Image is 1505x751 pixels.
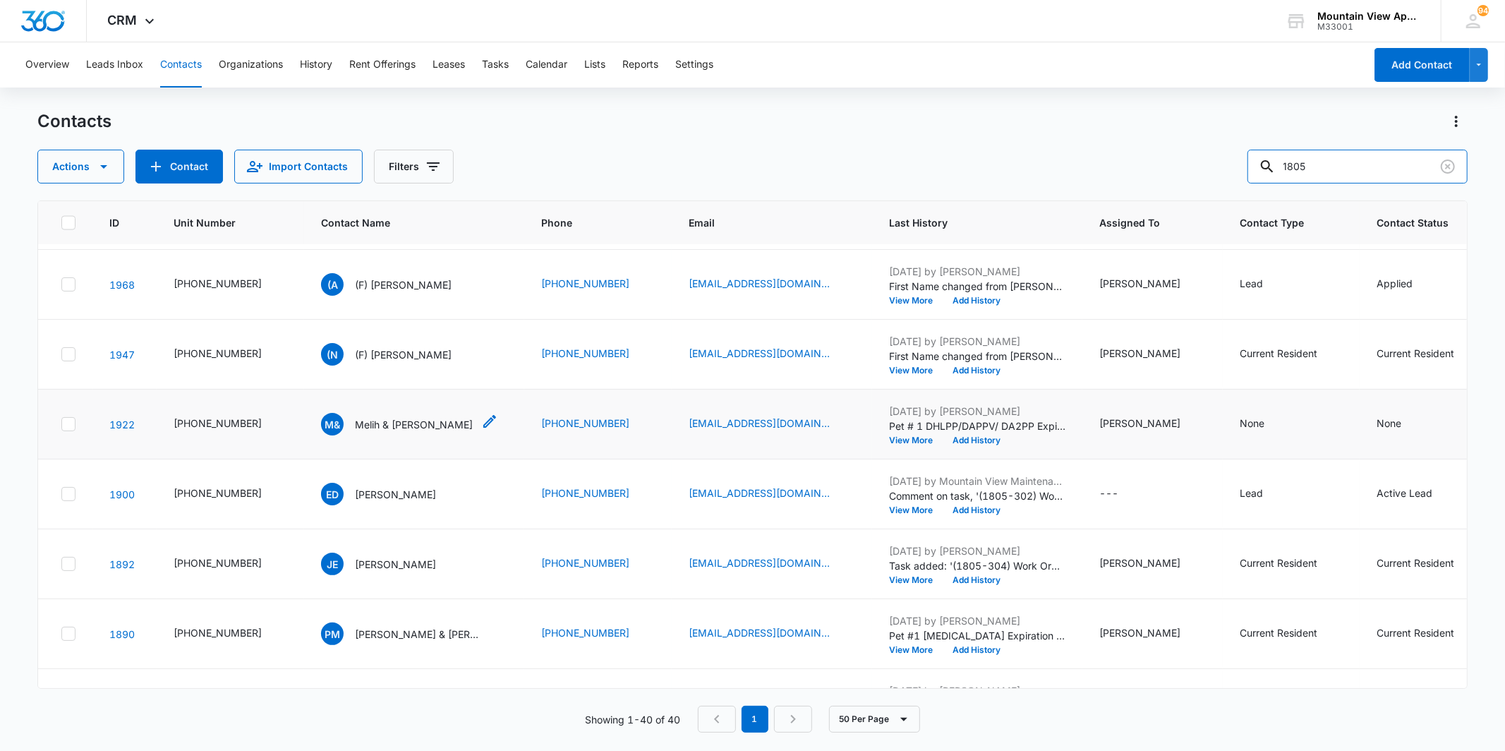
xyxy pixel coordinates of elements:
div: Active Lead [1377,486,1432,500]
a: [PHONE_NUMBER] [541,276,629,291]
div: Email - mariaelainec76@gmail.com - Select to Edit Field [689,416,855,433]
p: Pet # 1 DHLPP/DAPPV/ DA2PP Expiration Date changed from [DATE] to [DATE]. [889,419,1065,433]
div: Contact Name - (F) Nicholas Carestia - Select to Edit Field [321,343,477,366]
div: Contact Type - Current Resident - Select to Edit Field [1240,346,1343,363]
div: Contact Name - Jasmine Elsayed - Select to Edit Field [321,553,461,575]
button: Settings [675,42,713,88]
a: Navigate to contact details page for Ellie Dahill [109,488,135,500]
div: None [1240,416,1264,431]
nav: Pagination [698,706,812,733]
span: Contact Name [321,215,487,230]
div: Current Resident [1377,625,1454,640]
p: [DATE] by [PERSON_NAME] [889,613,1065,628]
a: [EMAIL_ADDRESS][DOMAIN_NAME] [689,555,830,570]
div: Contact Name - Ellie Dahill - Select to Edit Field [321,483,461,505]
div: [PHONE_NUMBER] [174,486,262,500]
button: Organizations [219,42,283,88]
div: Current Resident [1377,346,1454,361]
span: Unit Number [174,215,287,230]
div: Contact Status - Applied - Select to Edit Field [1377,276,1438,293]
div: Assigned To - Kaitlyn Mendoza - Select to Edit Field [1099,555,1206,572]
div: [PHONE_NUMBER] [174,416,262,431]
div: None [1377,416,1401,431]
div: Contact Name - (F) Ann Ellie Dahill - Select to Edit Field [321,273,477,296]
button: View More [889,576,943,584]
div: Lead [1240,486,1263,500]
div: Contact Status - Current Resident - Select to Edit Field [1377,346,1480,363]
a: [PHONE_NUMBER] [541,555,629,570]
p: [DATE] by [PERSON_NAME] [889,543,1065,558]
button: View More [889,296,943,305]
button: Import Contacts [234,150,363,184]
div: Current Resident [1240,346,1317,361]
p: [PERSON_NAME] [355,487,436,502]
div: Email - edahill27@gmail.com - Select to Edit Field [689,276,855,293]
button: Leases [433,42,465,88]
a: [EMAIL_ADDRESS][DOMAIN_NAME] [689,346,830,361]
p: [PERSON_NAME] & [PERSON_NAME] [355,627,482,642]
button: 50 Per Page [829,706,920,733]
button: Add History [943,366,1010,375]
div: Unit Number - 545-1805-308 - Select to Edit Field [174,625,287,642]
p: Showing 1-40 of 40 [586,712,681,727]
div: [PERSON_NAME] [1099,346,1180,361]
p: [DATE] by [PERSON_NAME] [889,334,1065,349]
span: M& [321,413,344,435]
button: Actions [1445,110,1468,133]
p: (F) [PERSON_NAME] [355,347,452,362]
div: Phone - (307) 421-0535 - Select to Edit Field [541,486,655,503]
div: Assigned To - - Select to Edit Field [1099,486,1144,503]
p: First Name changed from [PERSON_NAME] to ([PERSON_NAME]. [889,349,1065,364]
a: [PHONE_NUMBER] [541,416,629,431]
div: Current Resident [1240,555,1317,570]
span: PM [321,623,344,645]
div: Contact Type - Lead - Select to Edit Field [1240,276,1288,293]
div: Email - adamsw250@gmail.com - Select to Edit Field [689,625,855,642]
p: [DATE] by [PERSON_NAME] [889,404,1065,419]
div: [PHONE_NUMBER] [174,276,262,291]
div: Contact Status - Current Resident - Select to Edit Field [1377,625,1480,642]
button: Calendar [526,42,567,88]
div: Contact Type - Current Resident - Select to Edit Field [1240,625,1343,642]
div: Email - edahill27@gmail.com - Select to Edit Field [689,486,855,503]
a: Navigate to contact details page for Melih & Maria Guler [109,419,135,431]
div: [PERSON_NAME] [1099,625,1180,640]
div: Contact Name - Parker Moll & Adam Swanson - Select to Edit Field [321,623,507,645]
span: ED [321,483,344,505]
div: Email - jasminedelsayed@gmail.com - Select to Edit Field [689,555,855,572]
span: Contact Type [1240,215,1322,230]
p: [DATE] by Mountain View Maintenance [889,474,1065,488]
div: Phone - (307) 421-0535 - Select to Edit Field [541,276,655,293]
a: Navigate to contact details page for Parker Moll & Adam Swanson [109,628,135,640]
p: [DATE] by [PERSON_NAME] [889,683,1065,698]
div: [PERSON_NAME] [1099,555,1180,570]
a: [EMAIL_ADDRESS][DOMAIN_NAME] [689,416,830,431]
input: Search Contacts [1247,150,1468,184]
button: Clear [1437,155,1459,178]
button: View More [889,436,943,445]
span: (A [321,273,344,296]
button: Overview [25,42,69,88]
p: First Name changed from [PERSON_NAME] [PERSON_NAME] to (F) [PERSON_NAME] [PERSON_NAME]. [889,279,1065,294]
div: Contact Status - None - Select to Edit Field [1377,416,1427,433]
div: Assigned To - Kaitlyn Mendoza - Select to Edit Field [1099,625,1206,642]
div: --- [1099,486,1118,503]
span: 94 [1477,5,1489,16]
button: View More [889,366,943,375]
div: Contact Type - None - Select to Edit Field [1240,416,1290,433]
a: Navigate to contact details page for (F) Nicholas Carestia [109,349,135,361]
div: [PHONE_NUMBER] [174,346,262,361]
button: Reports [622,42,658,88]
div: [PERSON_NAME] [1099,276,1180,291]
button: Tasks [482,42,509,88]
div: Phone - (480) 692-8117 - Select to Edit Field [541,555,655,572]
div: Contact Status - Active Lead - Select to Edit Field [1377,486,1458,503]
div: Unit Number - 545-1805-304 - Select to Edit Field [174,555,287,572]
a: [PHONE_NUMBER] [541,346,629,361]
div: Unit Number - 545-1805-102 - Select to Edit Field [174,346,287,363]
p: Pet #1 [MEDICAL_DATA] Expiration Date changed from [DATE] to [DATE]. [889,628,1065,643]
button: Add Contact [135,150,223,184]
div: Assigned To - Makenna Berry - Select to Edit Field [1099,276,1206,293]
div: Unit Number - 545-1805-303 - Select to Edit Field [174,276,287,293]
a: [PHONE_NUMBER] [541,625,629,640]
